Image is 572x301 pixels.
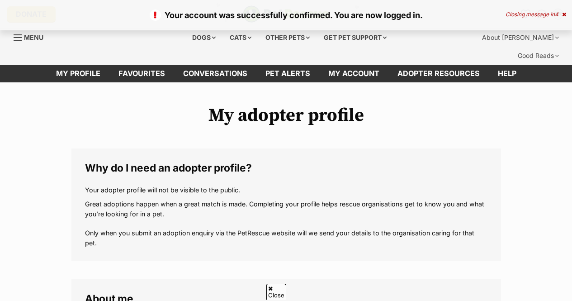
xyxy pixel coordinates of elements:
a: Help [489,65,525,82]
span: Menu [24,33,43,41]
div: Cats [223,29,258,47]
fieldset: Why do I need an adopter profile? [71,148,501,261]
a: My profile [47,65,109,82]
a: Menu [14,29,50,45]
a: My account [319,65,388,82]
div: Other pets [259,29,316,47]
a: Favourites [109,65,174,82]
div: Good Reads [511,47,565,65]
p: Great adoptions happen when a great match is made. Completing your profile helps rescue organisat... [85,199,487,248]
div: About [PERSON_NAME] [476,29,565,47]
div: Dogs [186,29,222,47]
h1: My adopter profile [71,105,501,126]
a: Adopter resources [388,65,489,82]
a: Pet alerts [256,65,319,82]
div: Get pet support [317,29,393,47]
span: Close [266,284,286,300]
p: Your adopter profile will not be visible to the public. [85,185,487,195]
a: conversations [174,65,256,82]
legend: Why do I need an adopter profile? [85,162,487,174]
